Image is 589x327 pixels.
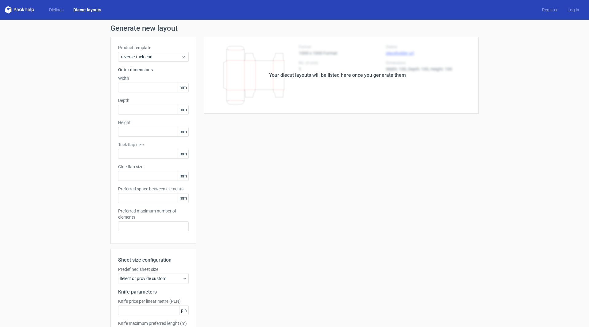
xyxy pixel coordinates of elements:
div: Select or provide custom [118,274,189,283]
h2: Knife parameters [118,288,189,296]
div: Your diecut layouts will be listed here once you generate them [269,72,406,79]
span: mm [178,193,188,203]
h2: Sheet size configuration [118,256,189,264]
label: Product template [118,45,189,51]
label: Tuck flap size [118,142,189,148]
a: Dielines [44,7,68,13]
span: mm [178,127,188,136]
h3: Outer dimensions [118,67,189,73]
span: mm [178,83,188,92]
a: Log in [563,7,584,13]
label: Height [118,119,189,126]
label: Preferred space between elements [118,186,189,192]
label: Width [118,75,189,81]
label: Glue flap size [118,164,189,170]
a: Diecut layouts [68,7,106,13]
span: mm [178,105,188,114]
a: Register [537,7,563,13]
span: mm [178,149,188,158]
span: reverse-tuck-end [121,54,181,60]
label: Knife maximum preferred lenght (m) [118,320,189,326]
h1: Generate new layout [110,25,479,32]
label: Predefined sheet size [118,266,189,272]
label: Preferred maximum number of elements [118,208,189,220]
span: mm [178,171,188,181]
label: Knife price per linear metre (PLN) [118,298,189,304]
label: Depth [118,97,189,103]
span: pln [179,306,188,315]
